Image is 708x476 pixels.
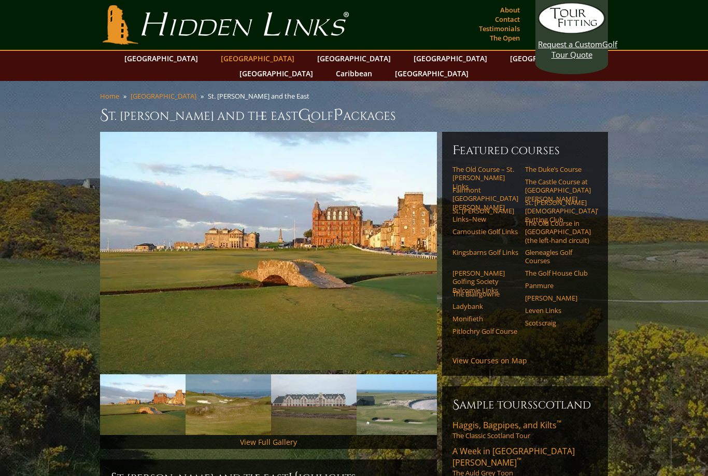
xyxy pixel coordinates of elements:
[487,31,522,45] a: The Open
[234,66,318,81] a: [GEOGRAPHIC_DATA]
[452,142,598,159] h6: Featured Courses
[452,290,518,298] a: The Blairgowrie
[525,281,591,290] a: Panmure
[525,306,591,315] a: Leven Links
[525,294,591,302] a: [PERSON_NAME]
[517,456,521,465] sup: ™
[538,39,602,49] span: Request a Custom
[525,248,591,265] a: Gleneagles Golf Courses
[452,419,598,440] a: Haggis, Bagpipes, and Kilts™The Classic Scotland Tour
[498,3,522,17] a: About
[333,105,343,126] span: P
[312,51,396,66] a: [GEOGRAPHIC_DATA]
[538,3,605,60] a: Request a CustomGolf Tour Quote
[390,66,474,81] a: [GEOGRAPHIC_DATA]
[119,51,203,66] a: [GEOGRAPHIC_DATA]
[505,51,589,66] a: [GEOGRAPHIC_DATA]
[452,327,518,335] a: Pitlochry Golf Course
[100,105,608,126] h1: St. [PERSON_NAME] and the East olf ackages
[452,269,518,294] a: [PERSON_NAME] Golfing Society Balcomie Links
[525,165,591,173] a: The Duke’s Course
[452,186,518,211] a: Fairmont [GEOGRAPHIC_DATA][PERSON_NAME]
[525,319,591,327] a: Scotscraig
[240,437,297,447] a: View Full Gallery
[452,315,518,323] a: Monifieth
[492,12,522,26] a: Contact
[100,91,119,101] a: Home
[131,91,196,101] a: [GEOGRAPHIC_DATA]
[452,165,518,191] a: The Old Course – St. [PERSON_NAME] Links
[216,51,300,66] a: [GEOGRAPHIC_DATA]
[452,397,598,413] h6: Sample ToursScotland
[452,248,518,256] a: Kingsbarns Golf Links
[408,51,492,66] a: [GEOGRAPHIC_DATA]
[452,302,518,310] a: Ladybank
[208,91,314,101] li: St. [PERSON_NAME] and the East
[452,207,518,224] a: St. [PERSON_NAME] Links–New
[331,66,377,81] a: Caribbean
[525,198,591,224] a: St. [PERSON_NAME] [DEMOGRAPHIC_DATA]’ Putting Club
[452,445,575,468] span: A Week in [GEOGRAPHIC_DATA][PERSON_NAME]
[525,269,591,277] a: The Golf House Club
[452,356,527,365] a: View Courses on Map
[557,418,561,427] sup: ™
[476,21,522,36] a: Testimonials
[298,105,311,126] span: G
[452,419,561,431] span: Haggis, Bagpipes, and Kilts
[525,219,591,244] a: The Old Course in [GEOGRAPHIC_DATA] (the left-hand circuit)
[525,178,591,203] a: The Castle Course at [GEOGRAPHIC_DATA][PERSON_NAME]
[452,227,518,236] a: Carnoustie Golf Links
